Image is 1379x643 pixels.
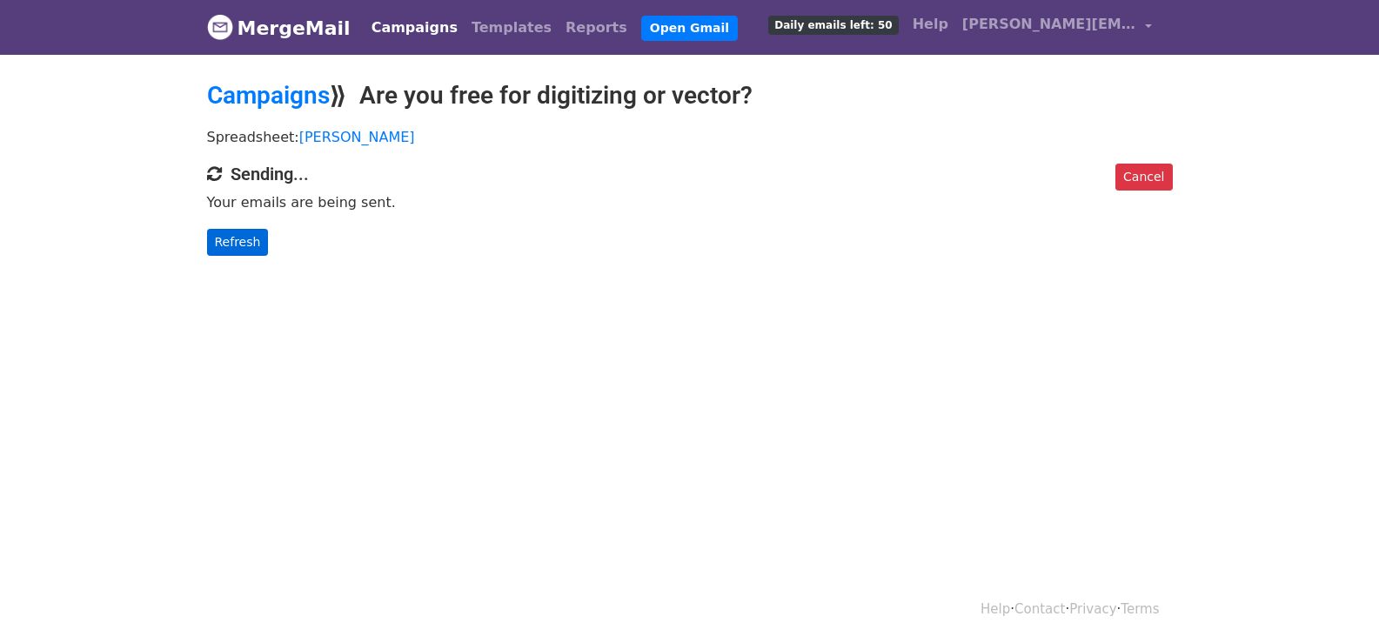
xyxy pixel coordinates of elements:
a: Reports [559,10,634,45]
a: Campaigns [207,81,330,110]
a: [PERSON_NAME][EMAIL_ADDRESS][DOMAIN_NAME] [955,7,1159,48]
a: Privacy [1069,601,1116,617]
p: Spreadsheet: [207,128,1173,146]
h2: ⟫ Are you free for digitizing or vector? [207,81,1173,111]
iframe: Chat Widget [1292,559,1379,643]
a: [PERSON_NAME] [299,129,415,145]
a: Refresh [207,229,269,256]
span: Daily emails left: 50 [768,16,898,35]
a: MergeMail [207,10,351,46]
a: Help [981,601,1010,617]
a: Terms [1121,601,1159,617]
a: Daily emails left: 50 [761,7,905,42]
a: Templates [465,10,559,45]
a: Campaigns [365,10,465,45]
span: [PERSON_NAME][EMAIL_ADDRESS][DOMAIN_NAME] [962,14,1136,35]
img: MergeMail logo [207,14,233,40]
a: Cancel [1115,164,1172,191]
a: Open Gmail [641,16,738,41]
a: Contact [1014,601,1065,617]
p: Your emails are being sent. [207,193,1173,211]
a: Help [906,7,955,42]
h4: Sending... [207,164,1173,184]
